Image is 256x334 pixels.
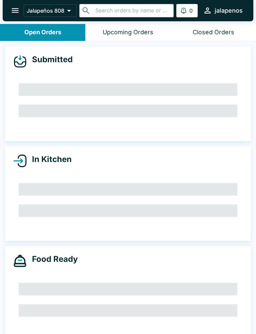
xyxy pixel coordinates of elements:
button: open drawer [7,2,24,19]
button: jalapenos [200,3,245,18]
button: Jalapeños 808 [24,4,77,17]
div: Closed Orders [193,29,234,36]
input: Search orders by name or phone number [93,6,171,15]
h4: Submitted [27,55,73,65]
h4: Food Ready [27,254,78,264]
div: jalapenos [215,7,243,15]
div: Upcoming Orders [103,29,153,36]
p: 0 [189,7,193,14]
h4: In Kitchen [27,154,72,164]
div: Open Orders [24,29,61,36]
p: Jalapeños 808 [27,7,64,14]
